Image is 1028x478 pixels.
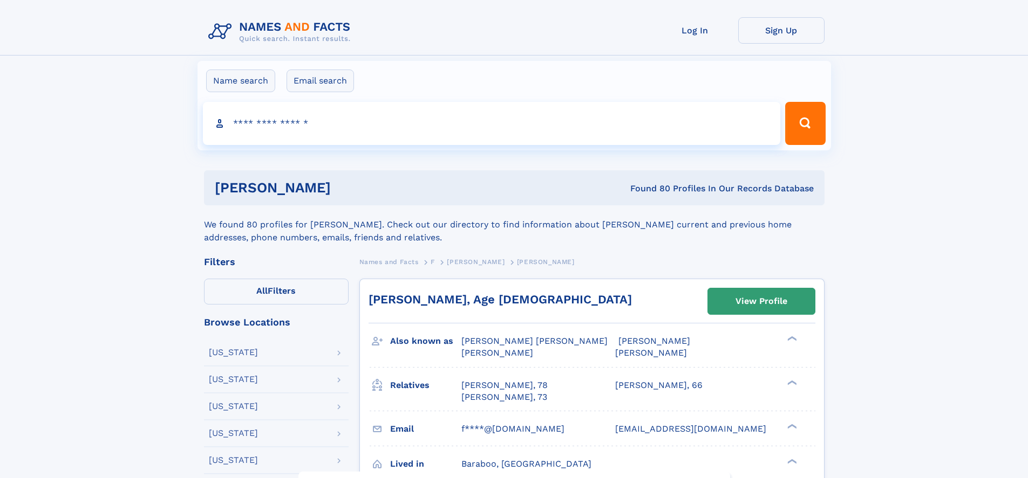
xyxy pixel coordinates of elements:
[390,420,461,438] h3: Email
[204,257,349,267] div: Filters
[517,258,575,266] span: [PERSON_NAME]
[708,288,815,314] a: View Profile
[461,336,608,346] span: [PERSON_NAME] [PERSON_NAME]
[615,348,687,358] span: [PERSON_NAME]
[431,258,435,266] span: F
[390,455,461,473] h3: Lived in
[785,102,825,145] button: Search Button
[785,458,798,465] div: ❯
[256,286,268,296] span: All
[615,424,766,434] span: [EMAIL_ADDRESS][DOMAIN_NAME]
[615,379,703,391] a: [PERSON_NAME], 66
[447,255,505,268] a: [PERSON_NAME]
[431,255,435,268] a: F
[209,456,258,465] div: [US_STATE]
[390,376,461,394] h3: Relatives
[215,181,481,195] h1: [PERSON_NAME]
[652,17,738,44] a: Log In
[369,293,632,306] a: [PERSON_NAME], Age [DEMOGRAPHIC_DATA]
[785,422,798,429] div: ❯
[738,17,825,44] a: Sign Up
[204,17,359,46] img: Logo Names and Facts
[785,379,798,386] div: ❯
[204,205,825,244] div: We found 80 profiles for [PERSON_NAME]. Check out our directory to find information about [PERSON...
[785,335,798,342] div: ❯
[204,279,349,304] label: Filters
[618,336,690,346] span: [PERSON_NAME]
[209,429,258,438] div: [US_STATE]
[461,391,547,403] a: [PERSON_NAME], 73
[447,258,505,266] span: [PERSON_NAME]
[209,348,258,357] div: [US_STATE]
[359,255,419,268] a: Names and Facts
[390,332,461,350] h3: Also known as
[461,459,591,469] span: Baraboo, [GEOGRAPHIC_DATA]
[480,183,814,195] div: Found 80 Profiles In Our Records Database
[203,102,781,145] input: search input
[209,402,258,411] div: [US_STATE]
[206,70,275,92] label: Name search
[287,70,354,92] label: Email search
[204,317,349,327] div: Browse Locations
[461,348,533,358] span: [PERSON_NAME]
[209,375,258,384] div: [US_STATE]
[461,379,548,391] a: [PERSON_NAME], 78
[736,289,787,314] div: View Profile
